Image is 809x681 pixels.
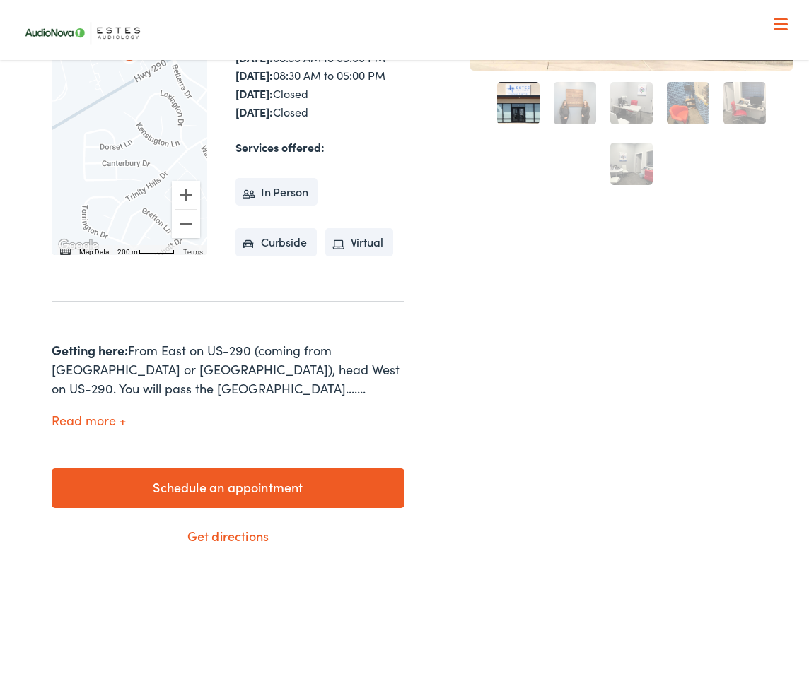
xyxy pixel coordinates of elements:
li: In Person [235,178,318,206]
a: 4 [667,82,709,124]
button: Map Data [79,247,109,257]
a: Terms (opens in new tab) [183,248,203,256]
a: Get directions [52,519,404,555]
strong: Services offered: [235,139,325,155]
div: From East on US-290 (coming from [GEOGRAPHIC_DATA] or [GEOGRAPHIC_DATA]), head West on US-290. Yo... [52,340,404,398]
li: Curbside [235,228,317,256]
img: Google [55,237,102,255]
li: Virtual [325,228,393,256]
button: Keyboard shortcuts [60,247,70,257]
strong: [DATE]: [235,85,273,101]
a: Open this area in Google Maps (opens a new window) [55,237,102,255]
a: Schedule an appointment [52,468,404,508]
span: 200 m [117,248,138,256]
button: Zoom out [172,210,200,238]
button: Read more [52,413,126,428]
a: 5 [723,82,766,124]
a: 2 [554,82,596,124]
strong: [DATE]: [235,49,273,65]
strong: [DATE]: [235,104,273,119]
a: 3 [610,82,653,124]
a: 1 [497,82,540,124]
strong: [DATE]: [235,67,273,83]
button: Map Scale: 200 m per 48 pixels [113,245,179,255]
strong: Getting here: [52,341,128,359]
button: Zoom in [172,181,200,209]
a: 6 [610,143,653,185]
a: What We Offer [27,57,793,100]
